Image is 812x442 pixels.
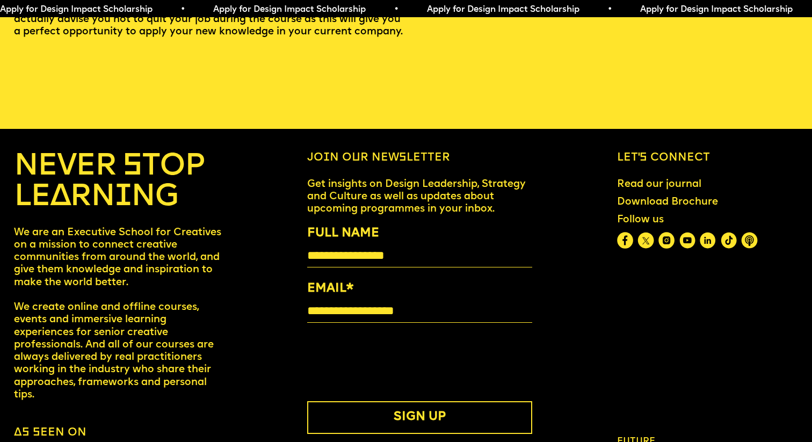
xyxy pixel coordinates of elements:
[607,5,612,14] span: •
[617,214,758,227] div: Follow us
[14,151,222,213] h4: NEVER STOP LEARNING
[617,151,798,165] h6: Let’s connect
[611,191,723,215] a: Download Brochure
[14,426,86,440] h6: As seen on
[307,343,470,385] iframe: reCAPTCHA
[14,227,222,402] p: We are an Executive School for Creatives on a mission to connect creative communities from around...
[307,178,532,216] p: Get insights on Design Leadership, Strategy and Culture as well as updates about upcoming program...
[307,279,532,299] label: EMAIL
[611,173,707,197] a: Read our journal
[307,401,532,433] button: SIGN UP
[307,224,532,243] label: FULL NAME
[307,151,532,165] h6: Join our newsletter
[394,5,398,14] span: •
[180,5,185,14] span: •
